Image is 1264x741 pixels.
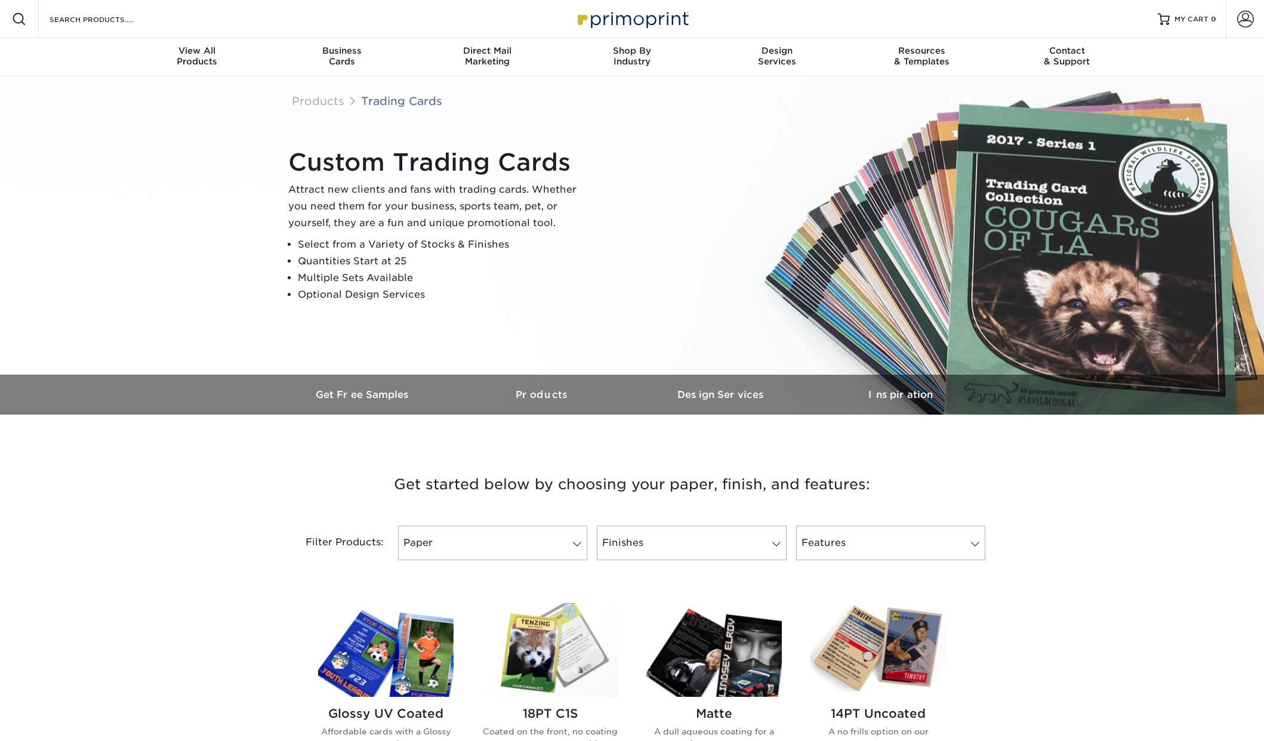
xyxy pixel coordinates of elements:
[298,236,587,253] li: Select from a Variety of Stocks & Finishes
[274,526,393,560] div: Filter Products:
[453,375,632,415] a: Products
[48,12,165,26] input: SEARCH PRODUCTS.....
[274,375,453,415] a: Get Free Samples
[560,38,705,76] a: Shop ByIndustry
[560,45,705,56] span: Shop By
[572,6,692,32] img: Primoprint
[298,270,587,286] li: Multiple Sets Available
[270,38,415,76] a: BusinessCards
[646,706,782,721] h2: Matte
[125,45,270,56] span: View All
[318,603,454,697] img: Glossy UV Coated Trading Cards
[810,603,946,697] img: 14PT Uncoated Trading Cards
[849,45,994,67] div: & Templates
[125,38,270,76] a: View AllProducts
[270,45,415,56] span: Business
[318,706,454,721] h2: Glossy UV Coated
[646,603,782,697] img: Matte Trading Cards
[270,45,415,67] div: Cards
[298,286,587,303] li: Optional Design Services
[796,526,985,560] a: Features
[283,458,981,511] h3: Get started below by choosing your paper, finish, and features:
[811,389,990,400] h3: Inspiration
[597,526,786,560] a: Finishes
[453,389,632,400] h3: Products
[415,45,560,67] div: Marketing
[415,45,560,56] span: Direct Mail
[704,38,849,76] a: DesignServices
[994,45,1139,56] span: Contact
[994,38,1139,76] a: Contact& Support
[125,45,270,67] div: Products
[298,253,587,270] li: Quantities Start at 25
[415,38,560,76] a: Direct MailMarketing
[704,45,849,67] div: Services
[704,45,849,56] span: Design
[849,45,994,56] span: Resources
[292,94,344,107] a: Products
[1174,14,1208,24] span: MY CART
[398,526,587,560] a: Paper
[632,375,811,415] a: Design Services
[274,389,453,400] h3: Get Free Samples
[482,603,618,697] img: 18PT C1S Trading Cards
[994,45,1139,67] div: & Support
[482,706,618,721] h2: 18PT C1S
[632,389,811,400] h3: Design Services
[288,181,587,231] p: Attract new clients and fans with trading cards. Whether you need them for your business, sports ...
[361,94,442,107] a: Trading Cards
[1211,15,1216,23] span: 0
[810,706,946,721] h2: 14PT Uncoated
[849,38,994,76] a: Resources& Templates
[288,148,587,177] h1: Custom Trading Cards
[811,375,990,415] a: Inspiration
[560,45,705,67] div: Industry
